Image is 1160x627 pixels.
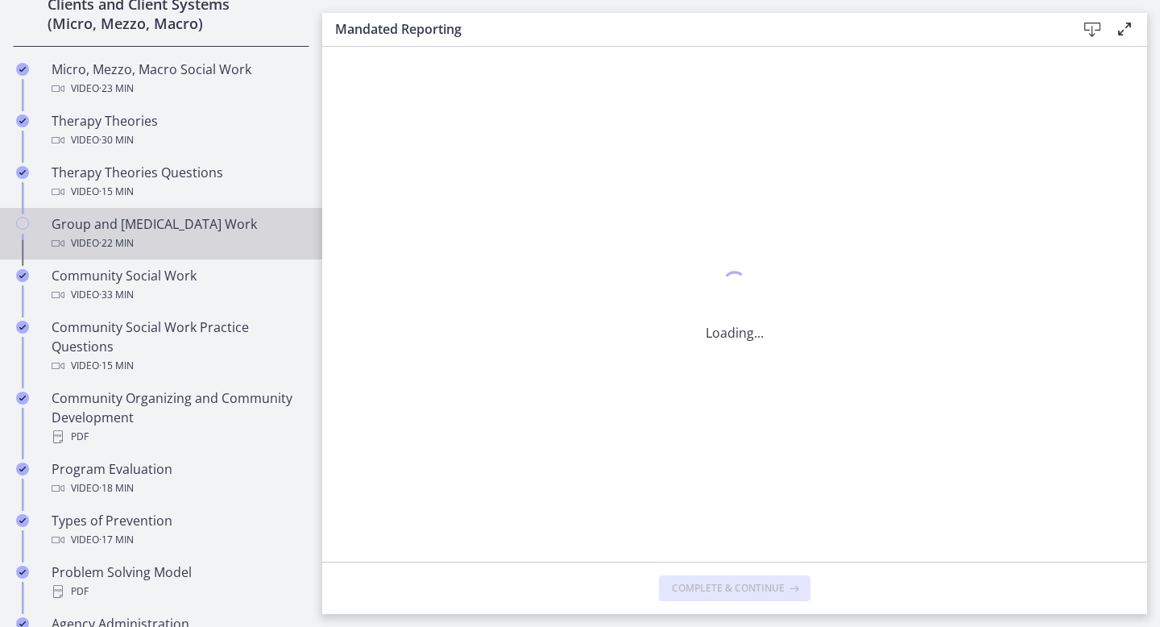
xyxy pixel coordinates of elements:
span: · 22 min [99,234,134,253]
div: Therapy Theories Questions [52,163,303,201]
div: Program Evaluation [52,459,303,498]
span: · 33 min [99,285,134,305]
i: Completed [16,114,29,127]
div: Community Social Work [52,266,303,305]
div: PDF [52,582,303,601]
div: PDF [52,427,303,446]
span: · 17 min [99,530,134,550]
i: Completed [16,392,29,405]
div: Video [52,234,303,253]
div: Video [52,530,303,550]
div: Therapy Theories [52,111,303,150]
p: Loading... [706,323,764,343]
i: Completed [16,63,29,76]
i: Completed [16,566,29,579]
i: Completed [16,269,29,282]
span: · 18 min [99,479,134,498]
i: Completed [16,463,29,475]
i: Completed [16,321,29,334]
span: · 15 min [99,356,134,376]
div: Video [52,285,303,305]
div: Problem Solving Model [52,563,303,601]
div: Community Organizing and Community Development [52,388,303,446]
div: 1 [706,267,764,304]
span: · 15 min [99,182,134,201]
i: Completed [16,166,29,179]
div: Micro, Mezzo, Macro Social Work [52,60,303,98]
span: · 23 min [99,79,134,98]
div: Video [52,131,303,150]
div: Community Social Work Practice Questions [52,318,303,376]
span: Complete & continue [672,582,785,595]
div: Video [52,79,303,98]
i: Completed [16,514,29,527]
div: Video [52,182,303,201]
div: Video [52,356,303,376]
div: Group and [MEDICAL_DATA] Work [52,214,303,253]
span: · 30 min [99,131,134,150]
div: Video [52,479,303,498]
button: Complete & continue [659,575,810,601]
h3: Mandated Reporting [335,19,1050,39]
div: Types of Prevention [52,511,303,550]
